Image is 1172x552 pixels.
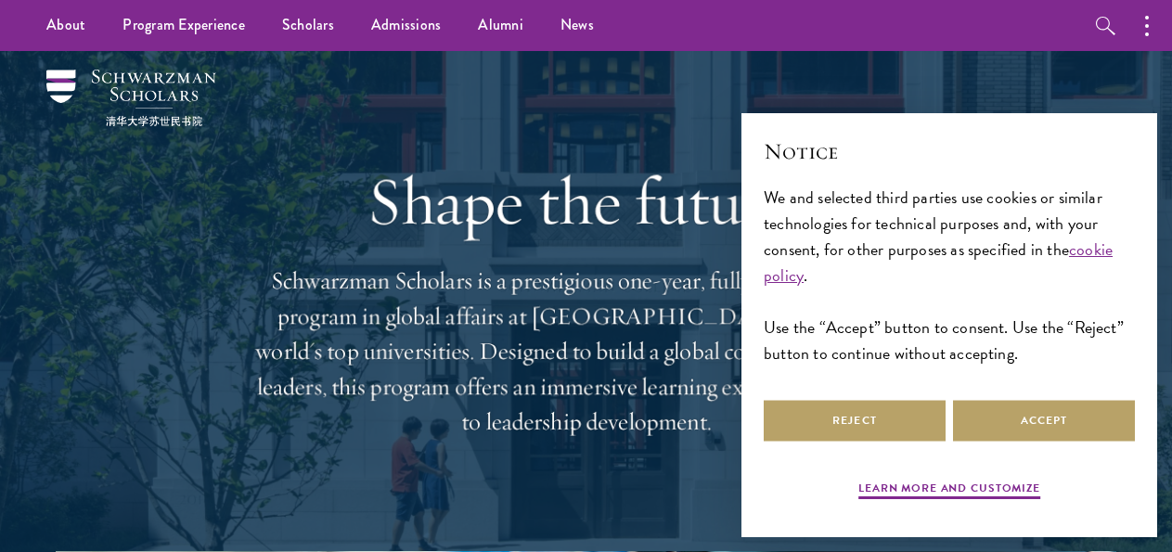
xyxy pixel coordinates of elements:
h1: Shape the future. [252,162,921,240]
button: Accept [953,400,1135,442]
img: Schwarzman Scholars [46,70,216,126]
a: cookie policy [764,237,1113,288]
button: Reject [764,400,946,442]
div: We and selected third parties use cookies or similar technologies for technical purposes and, wit... [764,185,1135,367]
p: Schwarzman Scholars is a prestigious one-year, fully funded master’s program in global affairs at... [252,263,921,440]
h2: Notice [764,135,1135,167]
button: Learn more and customize [858,480,1040,502]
